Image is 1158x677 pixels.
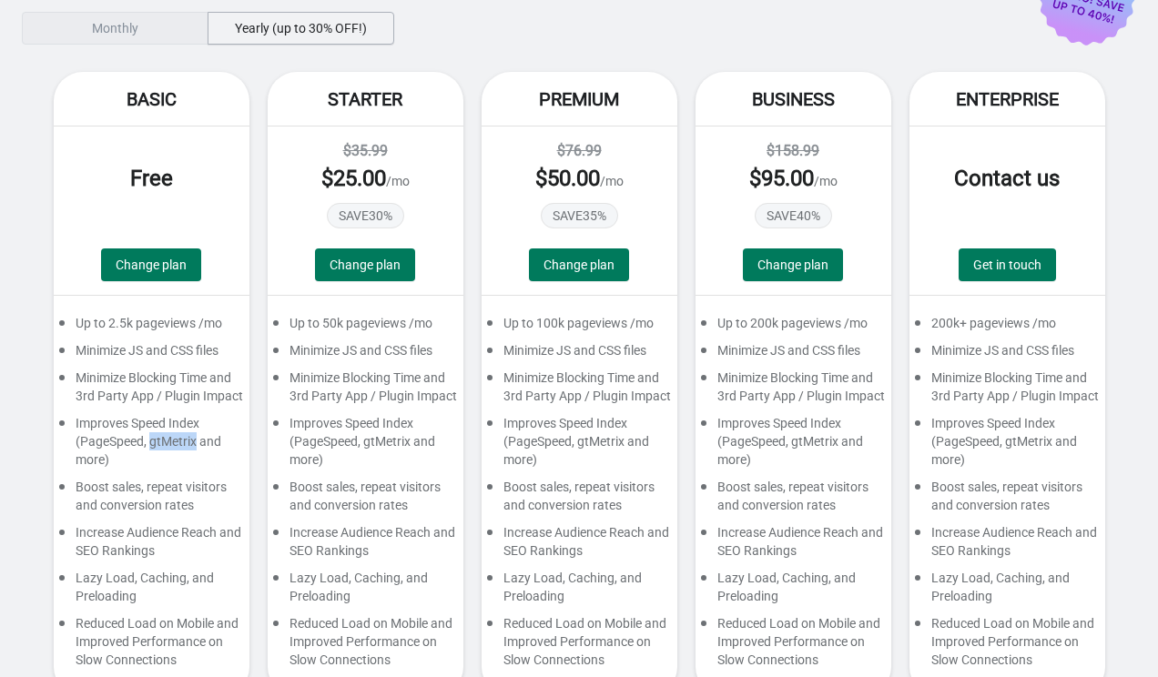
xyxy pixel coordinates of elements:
[321,166,386,191] span: $ 25.00
[268,314,463,341] div: Up to 50k pageviews /mo
[500,140,659,162] div: $76.99
[268,369,463,414] div: Minimize Blocking Time and 3rd Party App / Plugin Impact
[541,203,618,228] span: SAVE 35 %
[714,140,873,162] div: $158.99
[116,258,187,272] span: Change plan
[696,414,891,478] div: Improves Speed Index (PageSpeed, gtMetrix and more)
[696,369,891,414] div: Minimize Blocking Time and 3rd Party App / Plugin Impact
[749,166,814,191] span: $ 95.00
[327,203,404,228] span: SAVE 30 %
[482,414,677,478] div: Improves Speed Index (PageSpeed, gtMetrix and more)
[755,203,832,228] span: SAVE 40 %
[54,314,249,341] div: Up to 2.5k pageviews /mo
[268,414,463,478] div: Improves Speed Index (PageSpeed, gtMetrix and more)
[714,164,873,193] div: /mo
[696,314,891,341] div: Up to 200k pageviews /mo
[482,478,677,523] div: Boost sales, repeat visitors and conversion rates
[54,414,249,478] div: Improves Speed Index (PageSpeed, gtMetrix and more)
[54,478,249,523] div: Boost sales, repeat visitors and conversion rates
[696,341,891,369] div: Minimize JS and CSS files
[909,369,1105,414] div: Minimize Blocking Time and 3rd Party App / Plugin Impact
[959,248,1056,281] a: Get in touch
[101,248,201,281] button: Change plan
[268,341,463,369] div: Minimize JS and CSS files
[482,72,677,126] div: Premium
[54,523,249,569] div: Increase Audience Reach and SEO Rankings
[235,21,367,35] span: Yearly (up to 30% OFF!)
[535,166,600,191] span: $ 50.00
[54,369,249,414] div: Minimize Blocking Time and 3rd Party App / Plugin Impact
[482,341,677,369] div: Minimize JS and CSS files
[909,314,1105,341] div: 200k+ pageviews /mo
[54,569,249,614] div: Lazy Load, Caching, and Preloading
[54,341,249,369] div: Minimize JS and CSS files
[330,258,401,272] span: Change plan
[696,72,891,126] div: Business
[909,478,1105,523] div: Boost sales, repeat visitors and conversion rates
[696,523,891,569] div: Increase Audience Reach and SEO Rankings
[973,258,1041,272] span: Get in touch
[482,569,677,614] div: Lazy Load, Caching, and Preloading
[268,569,463,614] div: Lazy Load, Caching, and Preloading
[529,248,629,281] button: Change plan
[909,569,1105,614] div: Lazy Load, Caching, and Preloading
[909,341,1105,369] div: Minimize JS and CSS files
[500,164,659,193] div: /mo
[268,72,463,126] div: Starter
[909,414,1105,478] div: Improves Speed Index (PageSpeed, gtMetrix and more)
[315,248,415,281] button: Change plan
[286,140,445,162] div: $35.99
[286,164,445,193] div: /mo
[482,314,677,341] div: Up to 100k pageviews /mo
[543,258,615,272] span: Change plan
[909,72,1105,126] div: Enterprise
[482,523,677,569] div: Increase Audience Reach and SEO Rankings
[696,569,891,614] div: Lazy Load, Caching, and Preloading
[696,478,891,523] div: Boost sales, repeat visitors and conversion rates
[757,258,828,272] span: Change plan
[909,523,1105,569] div: Increase Audience Reach and SEO Rankings
[743,248,843,281] button: Change plan
[130,166,173,191] span: Free
[208,12,394,45] button: Yearly (up to 30% OFF!)
[268,478,463,523] div: Boost sales, repeat visitors and conversion rates
[54,72,249,126] div: Basic
[954,166,1060,191] span: Contact us
[482,369,677,414] div: Minimize Blocking Time and 3rd Party App / Plugin Impact
[268,523,463,569] div: Increase Audience Reach and SEO Rankings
